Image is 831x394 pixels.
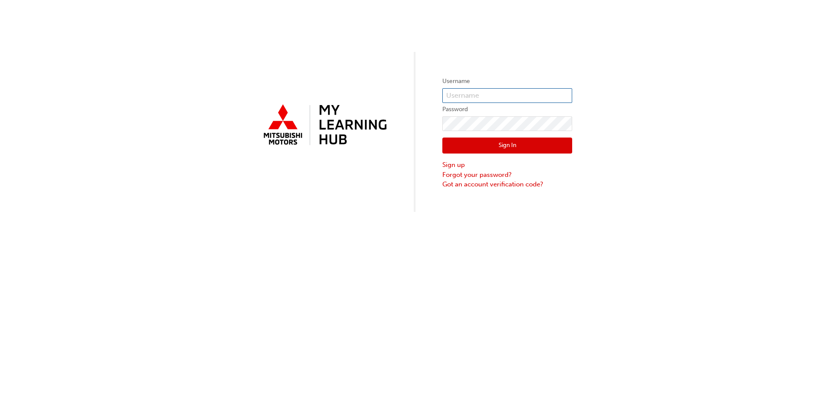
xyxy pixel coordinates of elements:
a: Got an account verification code? [442,179,572,189]
label: Username [442,76,572,86]
img: mmal [259,101,389,150]
label: Password [442,104,572,115]
a: Forgot your password? [442,170,572,180]
a: Sign up [442,160,572,170]
button: Sign In [442,138,572,154]
input: Username [442,88,572,103]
